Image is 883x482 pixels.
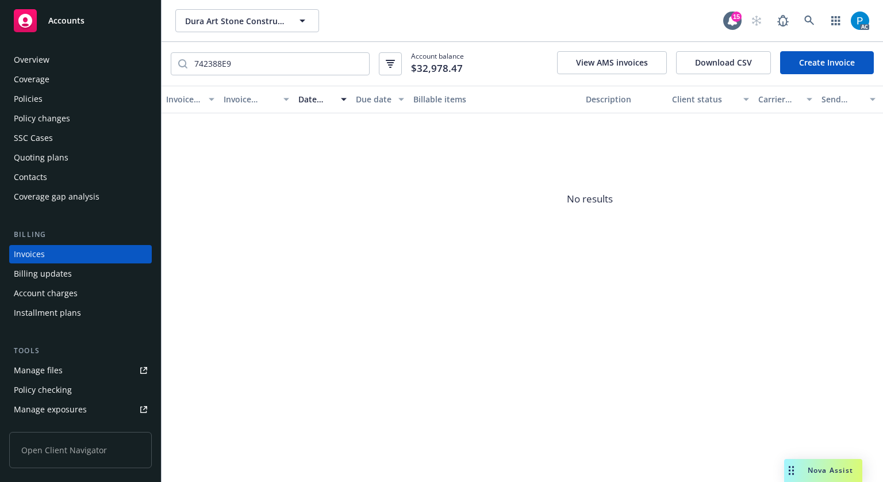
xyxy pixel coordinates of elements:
div: Manage certificates [14,420,89,438]
a: Report a Bug [771,9,794,32]
button: Due date [351,86,409,113]
div: Invoice ID [166,93,202,105]
div: Installment plans [14,304,81,322]
div: Carrier status [758,93,800,105]
a: Accounts [9,5,152,37]
button: Description [581,86,667,113]
button: Send result [817,86,880,113]
div: Coverage [14,70,49,89]
img: photo [851,12,869,30]
button: Nova Assist [784,459,862,482]
button: Date issued [294,86,351,113]
a: Coverage [9,70,152,89]
span: Open Client Navigator [9,432,152,468]
a: Manage certificates [9,420,152,438]
a: SSC Cases [9,129,152,147]
button: Download CSV [676,51,771,74]
div: Quoting plans [14,148,68,167]
input: Filter by keyword... [187,53,369,75]
svg: Search [178,59,187,68]
a: Installment plans [9,304,152,322]
div: Due date [356,93,391,105]
span: Account balance [411,51,464,76]
div: SSC Cases [14,129,53,147]
span: Accounts [48,16,85,25]
div: Billable items [413,93,577,105]
div: Policy changes [14,109,70,128]
div: Account charges [14,284,78,303]
button: Invoice amount [219,86,294,113]
a: Overview [9,51,152,69]
div: Billing updates [14,265,72,283]
div: Policy checking [14,381,72,399]
div: Client status [672,93,736,105]
a: Coverage gap analysis [9,188,152,206]
span: Nova Assist [808,465,853,475]
a: Policy changes [9,109,152,128]
button: Carrier status [754,86,817,113]
div: Overview [14,51,49,69]
a: Start snowing [745,9,768,32]
span: Dura Art Stone Construction Co. Inc [185,15,285,27]
a: Manage files [9,361,152,380]
div: Invoices [14,245,45,263]
span: $32,978.47 [411,61,463,76]
a: Policies [9,90,152,108]
div: Manage exposures [14,400,87,419]
button: Client status [667,86,754,113]
a: Billing updates [9,265,152,283]
button: Dura Art Stone Construction Co. Inc [175,9,319,32]
div: Manage files [14,361,63,380]
div: Drag to move [784,459,798,482]
div: Billing [9,229,152,240]
a: Switch app [824,9,847,32]
a: Quoting plans [9,148,152,167]
div: Coverage gap analysis [14,188,99,206]
div: 15 [731,12,742,22]
a: Policy checking [9,381,152,399]
div: Date issued [298,93,334,105]
a: Contacts [9,168,152,186]
button: Billable items [409,86,581,113]
div: Contacts [14,168,47,186]
a: Account charges [9,284,152,303]
div: Invoice amount [224,93,277,105]
a: Search [798,9,821,32]
div: Send result [821,93,863,105]
div: Policies [14,90,43,108]
div: Tools [9,345,152,357]
div: Description [586,93,663,105]
button: View AMS invoices [557,51,667,74]
button: Invoice ID [162,86,219,113]
a: Invoices [9,245,152,263]
a: Manage exposures [9,400,152,419]
a: Create Invoice [780,51,874,74]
